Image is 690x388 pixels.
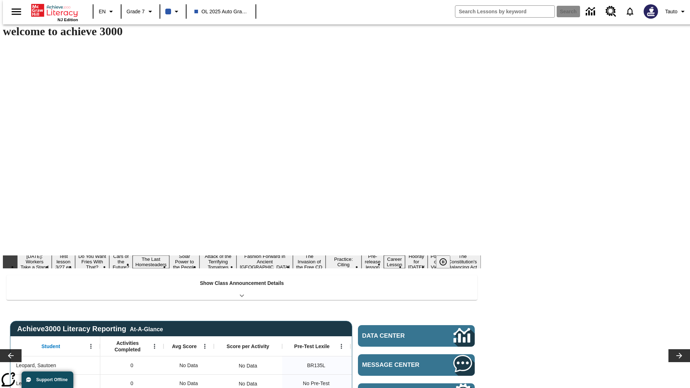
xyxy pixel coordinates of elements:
[236,253,293,271] button: Slide 8 Fashion Forward in Ancient Rome
[130,325,163,333] div: At-A-Glance
[96,5,119,18] button: Language: EN, Select a language
[436,255,457,268] div: Pause
[428,253,444,271] button: Slide 14 Point of View
[621,2,639,21] a: Notifications
[362,332,429,339] span: Data Center
[133,255,170,268] button: Slide 5 The Last Homesteaders
[104,340,151,353] span: Activities Completed
[199,341,210,352] button: Open Menu
[100,356,164,374] div: 0, Leopard, Sautoen
[358,325,475,347] a: Data Center
[31,3,78,22] div: Home
[362,361,432,369] span: Message Center
[52,253,75,271] button: Slide 2 Test lesson 3/27 en
[662,5,690,18] button: Profile/Settings
[455,6,555,17] input: search field
[294,343,330,350] span: Pre-Test Lexile
[172,343,197,350] span: Avg Score
[227,343,270,350] span: Score per Activity
[149,341,160,352] button: Open Menu
[639,2,662,21] button: Select a new avatar
[162,5,184,18] button: Class color is navy. Change class color
[6,275,477,300] div: Show Class Announcement Details
[176,358,201,373] span: No Data
[22,371,73,388] button: Support Offline
[126,8,145,15] span: Grade 7
[644,4,658,19] img: Avatar
[75,253,110,271] button: Slide 3 Do You Want Fries With That?
[36,377,68,382] span: Support Offline
[444,253,481,271] button: Slide 15 The Constitution's Balancing Act
[668,349,690,362] button: Lesson carousel, Next
[362,253,384,271] button: Slide 11 Pre-release lesson
[358,354,475,376] a: Message Center
[124,5,157,18] button: Grade: Grade 7, Select a grade
[405,253,428,271] button: Slide 13 Hooray for Constitution Day!
[326,250,362,274] button: Slide 10 Mixed Practice: Citing Evidence
[3,6,105,12] body: Maximum 600 characters Press Escape to exit toolbar Press Alt + F10 to reach toolbar
[307,362,326,369] span: Beginning reader 135 Lexile, Leopard, Sautoen
[86,341,96,352] button: Open Menu
[581,2,601,22] a: Data Center
[41,343,60,350] span: Student
[6,1,27,22] button: Open side menu
[169,253,199,271] button: Slide 6 Solar Power to the People
[164,356,214,374] div: No Data, Leopard, Sautoen
[130,362,133,369] span: 0
[17,253,52,271] button: Slide 1 Labor Day: Workers Take a Stand
[384,255,405,268] button: Slide 12 Career Lesson
[194,8,248,15] span: OL 2025 Auto Grade 7
[200,280,284,287] p: Show Class Announcement Details
[57,18,78,22] span: NJ Edition
[303,380,330,387] span: No Pre-Test, Leopard, Sautoes
[99,8,106,15] span: EN
[199,253,236,271] button: Slide 7 Attack of the Terrifying Tomatoes
[17,325,163,333] span: Achieve3000 Literacy Reporting
[16,362,56,369] span: Leopard, Sautoen
[109,253,132,271] button: Slide 4 Cars of the Future?
[436,255,450,268] button: Pause
[665,8,677,15] span: Tauto
[293,253,325,271] button: Slide 9 The Invasion of the Free CD
[235,359,261,373] div: No Data, Leopard, Sautoen
[130,380,133,387] span: 0
[31,3,78,18] a: Home
[601,2,621,21] a: Resource Center, Will open in new tab
[336,341,347,352] button: Open Menu
[3,25,481,38] h1: welcome to achieve 3000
